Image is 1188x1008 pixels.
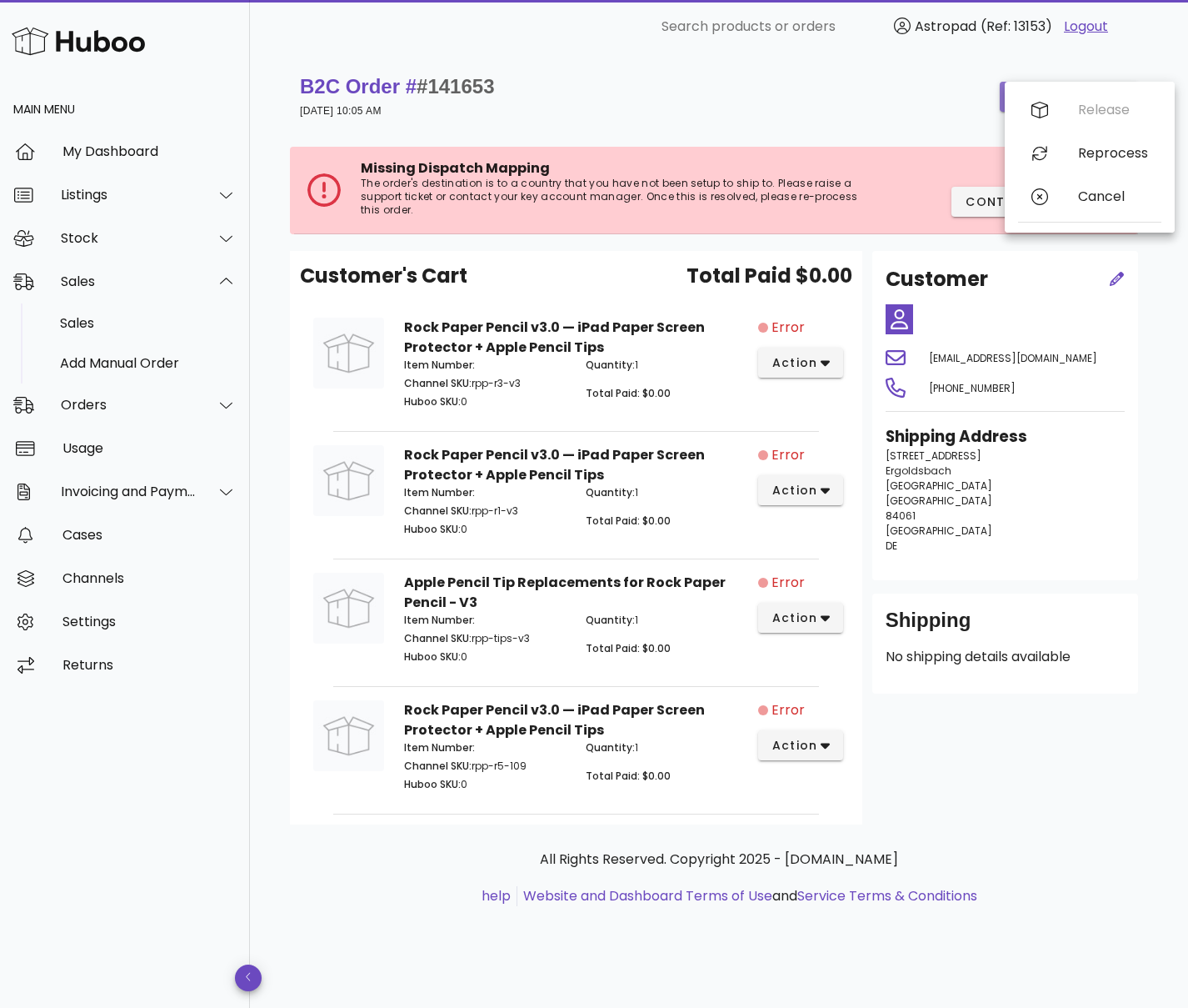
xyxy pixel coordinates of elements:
span: Error [771,573,805,593]
strong: Rock Paper Pencil v3.0 — iPad Paper Screen Protector + Apple Pencil Tips [404,700,705,740]
strong: Rock Paper Pencil v3.0 — iPad Paper Screen Protector + Apple Pencil Tips [404,445,705,484]
span: Quantity: [586,358,635,372]
span: Channel SKU: [404,376,472,390]
span: [PHONE_NUMBER] [929,381,1016,395]
span: Item Number: [404,613,475,627]
h2: Customer [886,264,988,294]
div: Returns [62,657,237,673]
img: Product Image [313,445,384,516]
strong: B2C Order # [300,75,495,98]
div: Usage [62,440,237,456]
span: Total Paid: $0.00 [586,386,671,400]
div: Channels [62,570,237,586]
p: rpp-r3-v3 [404,376,566,391]
span: action [771,609,818,627]
p: 0 [404,394,566,409]
div: Add Manual Order [60,355,237,371]
li: and [517,886,977,906]
img: Product Image [313,573,384,644]
div: Settings [62,614,237,629]
span: Ergoldsbach [886,464,951,478]
span: Missing Dispatch Mapping [361,158,550,178]
span: Total Paid: $0.00 [586,769,671,783]
p: 0 [404,777,566,792]
div: Stock [61,230,197,246]
button: action [758,348,844,378]
div: Sales [61,273,197,289]
span: Item Number: [404,485,475,499]
div: Cases [62,527,237,543]
span: Quantity: [586,613,635,627]
span: 84061 [886,509,916,523]
p: All Rights Reserved. Copyright 2025 - [DOMAIN_NAME] [303,850,1135,870]
span: Channel SKU: [404,759,472,773]
div: Invoicing and Payments [61,484,197,499]
strong: Apple Pencil Tip Replacements for Rock Paper Pencil - V3 [404,573,726,612]
span: Contact Support [965,193,1098,211]
button: action [758,603,844,633]
span: Astropad [915,17,976,36]
small: [DATE] 10:05 AM [300,105,382,117]
span: [GEOGRAPHIC_DATA] [886,479,992,493]
a: Website and Dashboard Terms of Use [523,886,772,905]
a: Service Terms & Conditions [797,886,977,905]
span: (Ref: 13153) [981,17,1052,36]
span: DE [886,539,897,553]
a: help [482,886,511,905]
p: The order's destination is to a country that you have not been setup to ship to. Please raise a s... [361,177,870,217]
img: Huboo Logo [12,23,145,59]
div: Cancel [1078,188,1148,204]
p: 0 [404,649,566,664]
div: Listings [61,187,197,203]
span: action [771,482,818,499]
p: rpp-r1-v3 [404,504,566,519]
button: order actions [1000,82,1138,112]
span: Total Paid: $0.00 [586,641,671,655]
span: Huboo SKU: [404,394,461,409]
span: Total Paid: $0.00 [586,514,671,528]
div: Reprocess [1078,145,1148,161]
span: [EMAIL_ADDRESS][DOMAIN_NAME] [929,351,1097,365]
span: [GEOGRAPHIC_DATA] [886,524,992,538]
div: Shipping [886,607,1125,647]
button: action [758,730,844,760]
span: action [771,354,818,372]
p: No shipping details available [886,647,1125,667]
p: rpp-tips-v3 [404,631,566,646]
button: action [758,475,844,505]
p: 1 [586,740,747,755]
p: rpp-r5-109 [404,759,566,774]
span: Item Number: [404,358,475,372]
div: My Dashboard [62,143,237,159]
span: Huboo SKU: [404,649,461,664]
span: Channel SKU: [404,631,472,645]
p: 1 [586,613,747,628]
div: Sales [60,315,237,331]
img: Product Image [313,700,384,771]
span: Quantity: [586,740,635,755]
span: Total Paid $0.00 [686,261,852,291]
img: Product Image [313,318,384,389]
div: Orders [61,397,197,413]
span: Error [771,445,805,465]
span: action [771,737,818,755]
span: [STREET_ADDRESS] [886,449,981,463]
span: Channel SKU: [404,504,472,518]
button: Contact Support [951,187,1111,217]
span: Huboo SKU: [404,522,461,536]
p: 1 [586,358,747,373]
p: 1 [586,485,747,500]
h3: Shipping Address [886,425,1125,449]
p: 0 [404,522,566,537]
span: Error [771,700,805,720]
span: #141653 [417,75,494,98]
span: Huboo SKU: [404,777,461,791]
span: Error [771,318,805,338]
span: Item Number: [404,740,475,755]
span: Customer's Cart [300,261,467,291]
strong: Rock Paper Pencil v3.0 — iPad Paper Screen Protector + Apple Pencil Tips [404,318,705,357]
a: Logout [1064,17,1108,37]
span: [GEOGRAPHIC_DATA] [886,494,992,508]
span: Quantity: [586,485,635,499]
